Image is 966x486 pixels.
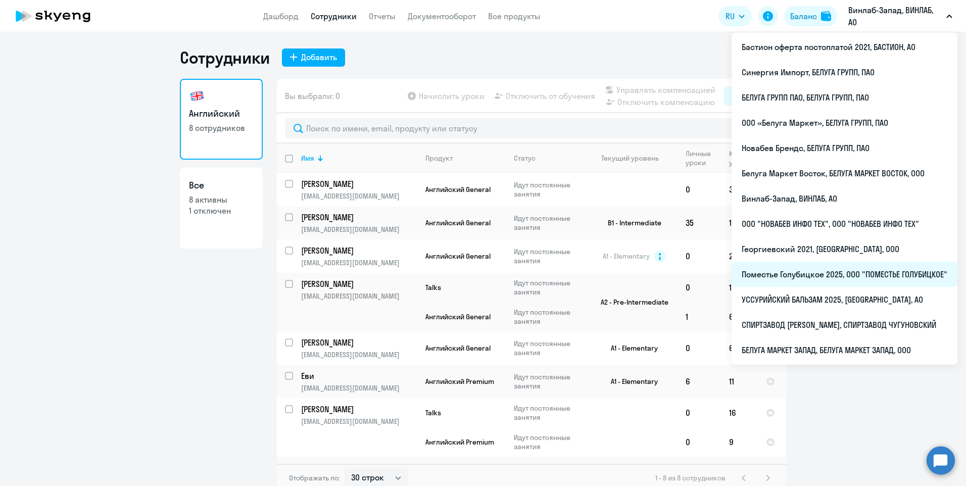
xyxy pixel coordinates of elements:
p: [EMAIL_ADDRESS][DOMAIN_NAME] [301,383,417,393]
td: 16 [721,398,758,427]
span: Английский Premium [425,377,494,386]
td: 0 [678,398,721,427]
p: 1 отключен [189,205,254,216]
p: Идут постоянные занятия [514,308,583,326]
span: Вы выбрали: 0 [285,90,340,102]
td: 10 [721,206,758,239]
span: Английский General [425,312,491,321]
p: [PERSON_NAME] [301,404,415,415]
button: Винлаб-Запад, ВИНЛАБ, АО [843,4,957,28]
span: Отображать по: [289,473,340,482]
p: Идут постоянные занятия [514,180,583,199]
td: 6 [721,331,758,365]
a: [PERSON_NAME] [301,462,417,473]
td: 0 [678,273,721,302]
button: Добавить [282,48,345,67]
a: Еви [301,370,417,381]
td: 0 [678,331,721,365]
td: A1 - Elementary [584,365,678,398]
td: B1 - Intermediate [584,206,678,239]
ul: RU [732,32,957,365]
td: 6 [721,302,758,331]
input: Поиск по имени, email, продукту или статусу [285,118,778,138]
p: Идут постоянные занятия [514,247,583,265]
td: 1 [678,302,721,331]
a: [PERSON_NAME] [301,337,417,348]
div: Текущий уровень [601,154,659,163]
span: Английский General [425,185,491,194]
td: 11 [721,365,758,398]
td: A1 - Elementary [584,331,678,365]
td: 0 [678,239,721,273]
p: [EMAIL_ADDRESS][DOMAIN_NAME] [301,258,417,267]
button: RU [718,6,752,26]
span: Английский Premium [425,438,494,447]
a: [PERSON_NAME] [301,278,417,289]
a: Английский8 сотрудников [180,79,263,160]
p: Идут постоянные занятия [514,278,583,297]
td: 0 [678,173,721,206]
p: [PERSON_NAME] [301,462,415,473]
p: [EMAIL_ADDRESS][DOMAIN_NAME] [301,350,417,359]
div: Текущий уровень [592,154,677,163]
div: Продукт [425,154,453,163]
div: Имя [301,154,314,163]
a: [PERSON_NAME] [301,404,417,415]
span: A1 - Elementary [603,252,650,261]
p: Еви [301,370,415,381]
p: [PERSON_NAME] [301,278,415,289]
p: Идут постоянные занятия [514,372,583,391]
p: Идут постоянные занятия [514,339,583,357]
span: Talks [425,408,441,417]
a: Дашборд [263,11,299,21]
p: Идут постоянные занятия [514,404,583,422]
td: 21 [721,239,758,273]
div: Корп. уроки [729,149,757,167]
h3: Английский [189,107,254,120]
td: 9 [721,427,758,457]
div: Баланс [790,10,817,22]
td: 0 [678,427,721,457]
a: Сотрудники [311,11,357,21]
img: english [189,88,205,104]
div: Добавить [301,51,337,63]
td: 6 [678,365,721,398]
a: Отчеты [369,11,396,21]
td: A2 - Pre-Intermediate [584,273,678,331]
td: 3 [721,173,758,206]
button: Балансbalance [784,6,837,26]
p: [EMAIL_ADDRESS][DOMAIN_NAME] [301,191,417,201]
h1: Сотрудники [180,47,270,68]
div: Имя [301,154,417,163]
span: Talks [425,283,441,292]
a: Документооборот [408,11,476,21]
p: Идут постоянные занятия [514,214,583,232]
div: Личные уроки [686,149,720,167]
a: Все8 активны1 отключен [180,168,263,249]
p: Идут постоянные занятия [514,433,583,451]
span: Английский General [425,252,491,261]
td: 15 [721,273,758,302]
p: [EMAIL_ADDRESS][DOMAIN_NAME] [301,417,417,426]
span: Английский General [425,344,491,353]
p: [PERSON_NAME] [301,178,415,189]
p: [PERSON_NAME] [301,337,415,348]
img: balance [821,11,831,21]
a: [PERSON_NAME] [301,212,417,223]
h3: Все [189,179,254,192]
p: Винлаб-Запад, ВИНЛАБ, АО [848,4,942,28]
p: [PERSON_NAME] [301,212,415,223]
span: RU [726,10,735,22]
span: Английский General [425,218,491,227]
p: [EMAIL_ADDRESS][DOMAIN_NAME] [301,291,417,301]
a: [PERSON_NAME] [301,178,417,189]
p: 8 активны [189,194,254,205]
p: [EMAIL_ADDRESS][DOMAIN_NAME] [301,225,417,234]
a: Все продукты [488,11,541,21]
span: 1 - 8 из 8 сотрудников [655,473,726,482]
p: [PERSON_NAME] [301,245,415,256]
p: 8 сотрудников [189,122,254,133]
td: 35 [678,206,721,239]
a: [PERSON_NAME] [301,245,417,256]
